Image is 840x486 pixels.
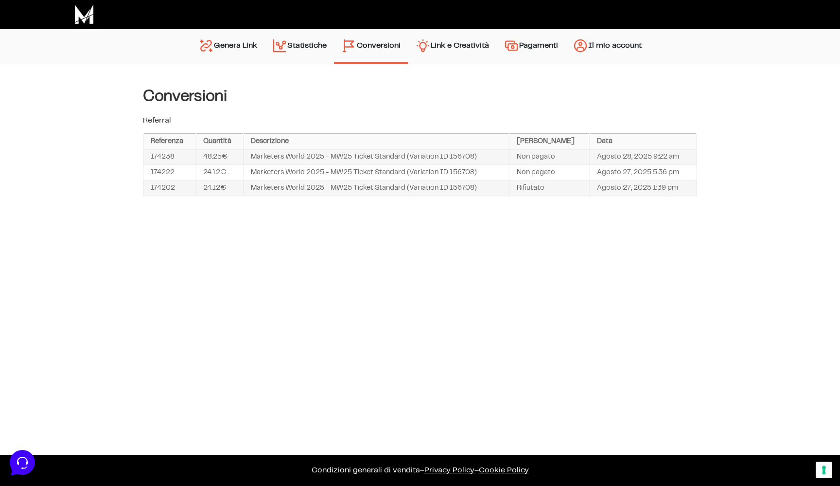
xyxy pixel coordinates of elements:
h4: Conversioni [143,88,697,105]
span: Trova una risposta [16,121,76,128]
nav: Menu principale [191,29,649,64]
button: Inizia una conversazione [16,82,179,101]
p: – – [10,465,830,476]
a: Pagamenti [496,34,565,59]
span: Le tue conversazioni [16,39,83,47]
td: Marketers World 2025 - MW25 Ticket Standard (Variation ID 156708) [244,165,509,180]
td: 174222 [143,165,196,180]
img: payments.svg [504,38,519,54]
img: generate-link.svg [198,38,214,54]
button: Messaggi [68,312,127,335]
a: Link e Creatività [408,34,496,59]
td: 174202 [143,180,196,196]
th: Descrizione [244,134,509,149]
td: 24.12€ [196,165,244,180]
img: dark [16,54,35,74]
td: Agosto 27, 2025 5:36 pm [590,165,697,180]
img: dark [47,54,66,74]
span: Cookie Policy [479,467,529,474]
th: [PERSON_NAME] [509,134,589,149]
button: Le tue preferenze relative al consenso per le tecnologie di tracciamento [816,462,832,478]
a: Il mio account [565,34,649,59]
td: Non pagato [509,165,589,180]
p: Referral [143,115,697,126]
td: 24.12€ [196,180,244,196]
td: Agosto 28, 2025 9:22 am [590,149,697,165]
img: stats.svg [272,38,287,54]
iframe: Customerly Messenger Launcher [8,448,37,477]
img: account.svg [573,38,588,54]
td: Marketers World 2025 - MW25 Ticket Standard (Variation ID 156708) [244,180,509,196]
span: Inizia una conversazione [63,88,143,95]
img: creativity.svg [415,38,431,54]
img: dark [31,54,51,74]
button: Home [8,312,68,335]
td: Agosto 27, 2025 1:39 pm [590,180,697,196]
td: 48.25€ [196,149,244,165]
td: 174238 [143,149,196,165]
th: Data [590,134,697,149]
p: Aiuto [150,326,164,335]
a: Conversioni [334,34,408,57]
button: Aiuto [127,312,187,335]
th: Referenza [143,134,196,149]
input: Cerca un articolo... [22,142,159,151]
h2: Ciao da Marketers 👋 [8,8,163,23]
td: Marketers World 2025 - MW25 Ticket Standard (Variation ID 156708) [244,149,509,165]
td: Rifiutato [509,180,589,196]
a: Statistiche [264,34,334,59]
img: conversion-2.svg [341,38,357,54]
a: Condizioni generali di vendita [312,467,420,474]
p: Messaggi [84,326,110,335]
p: Home [29,326,46,335]
td: Non pagato [509,149,589,165]
a: Privacy Policy [424,467,474,474]
a: Apri Centro Assistenza [104,121,179,128]
th: Quantità [196,134,244,149]
a: Genera Link [191,34,264,59]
